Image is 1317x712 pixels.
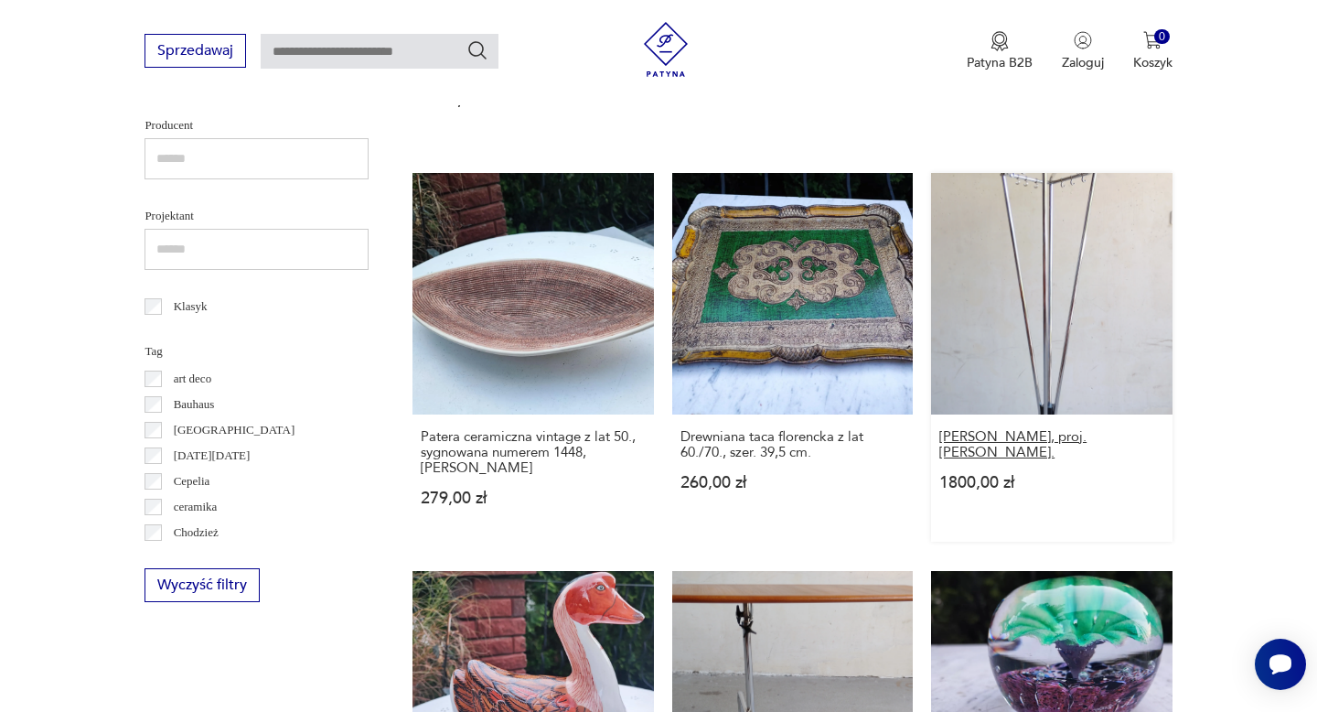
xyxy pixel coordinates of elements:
a: Drewniana taca florencka z lat 60./70., szer. 39,5 cm.Drewniana taca florencka z lat 60./70., sze... [672,173,913,541]
p: Producent [145,115,369,135]
p: Patyna B2B [967,54,1033,71]
button: Szukaj [466,39,488,61]
p: art deco [174,369,212,389]
p: Chodzież [174,523,219,543]
button: Sprzedawaj [145,34,246,68]
button: Patyna B2B [967,31,1033,71]
p: 1800,00 zł [939,475,1163,491]
iframe: Smartsupp widget button [1255,639,1306,690]
p: Bauhaus [174,394,215,415]
div: 0 [1154,29,1170,45]
img: Ikona koszyka [1143,31,1162,49]
p: Klasyk [174,297,208,317]
a: Wieszak Bauhaus, proj. Willy Van der Meeren.[PERSON_NAME], proj. [PERSON_NAME].1800,00 zł [931,173,1172,541]
img: Ikonka użytkownika [1074,31,1092,49]
button: Wyczyść filtry [145,568,260,602]
p: Projektant [145,206,369,226]
p: Cepelia [174,471,210,491]
img: Ikona medalu [990,31,1009,51]
p: Zaloguj [1062,54,1104,71]
h3: [PERSON_NAME], proj. [PERSON_NAME]. [939,429,1163,460]
p: 2150,00 zł [421,92,645,108]
p: Koszyk [1133,54,1172,71]
p: [GEOGRAPHIC_DATA] [174,420,295,440]
button: Zaloguj [1062,31,1104,71]
button: 0Koszyk [1133,31,1172,71]
p: [DATE][DATE] [174,446,251,466]
p: ceramika [174,497,218,517]
p: Ćmielów [174,548,218,568]
a: Patera ceramiczna vintage z lat 50., sygnowana numerem 1448, Ceramika JomazePatera ceramiczna vin... [412,173,653,541]
h3: Drewniana taca florencka z lat 60./70., szer. 39,5 cm. [680,429,905,460]
a: Sprzedawaj [145,46,246,59]
p: 279,00 zł [421,491,645,506]
img: Patyna - sklep z meblami i dekoracjami vintage [638,22,693,77]
h3: Patera ceramiczna vintage z lat 50., sygnowana numerem 1448, [PERSON_NAME] [421,429,645,476]
a: Ikona medaluPatyna B2B [967,31,1033,71]
p: Tag [145,341,369,361]
p: 260,00 zł [680,475,905,491]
